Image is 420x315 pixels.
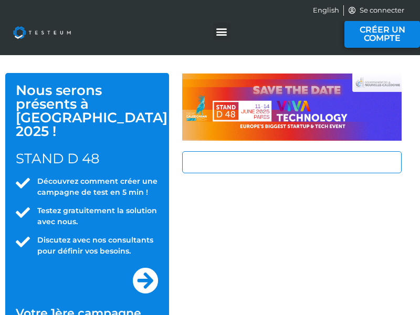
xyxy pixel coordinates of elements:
[35,176,159,198] span: Découvrez comment créer une campagne de test en 5 min !
[5,18,79,47] img: Testeum Logo - Application crowdtesting platform
[348,5,405,16] a: Se connecter
[16,83,159,165] h1: Nous serons présents à [GEOGRAPHIC_DATA] 2025 !
[35,235,159,257] span: Discutez avec nos consultants pour définir vos besoins.
[344,20,420,48] a: CRÉER UN COMPTE
[213,23,230,40] div: Permuter le menu
[313,5,339,16] a: English
[357,5,404,16] span: Se connecter
[352,26,412,43] span: CRÉER UN COMPTE
[35,205,159,227] span: Testez gratuitement la solution avec nous.
[16,150,100,167] span: STAND D 48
